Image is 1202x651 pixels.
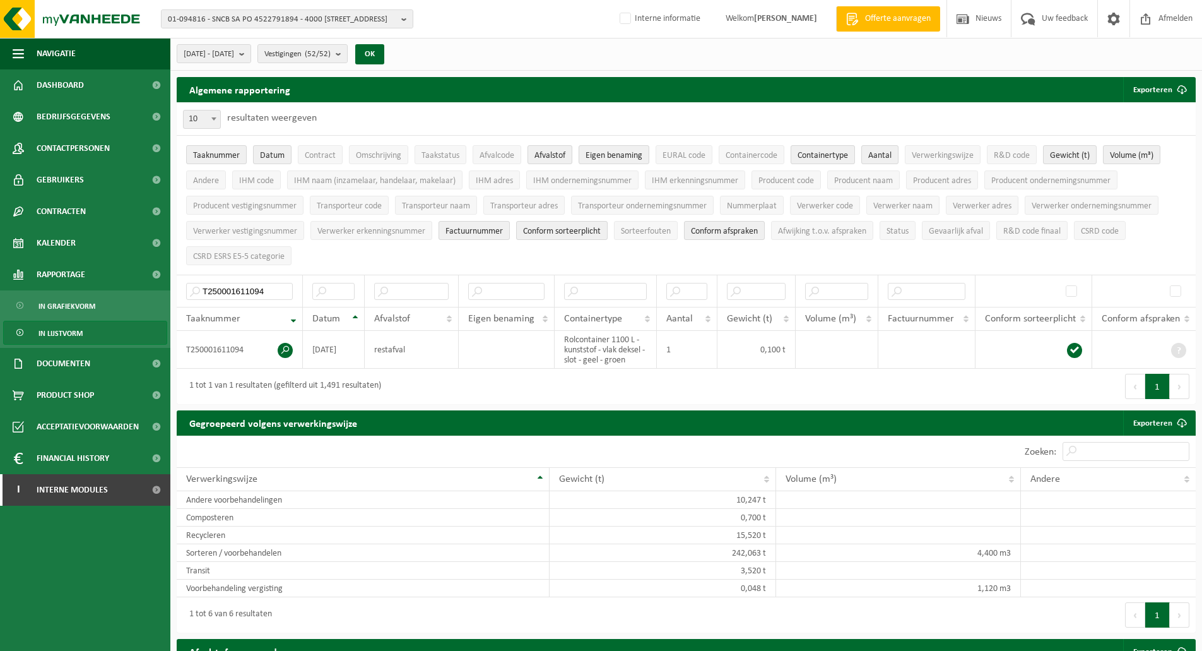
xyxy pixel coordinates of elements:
[550,544,776,562] td: 242,063 t
[253,145,292,164] button: DatumDatum: Activate to sort
[994,151,1030,160] span: R&D code
[402,201,470,211] span: Transporteur naam
[1025,447,1056,457] label: Zoeken:
[758,176,814,186] span: Producent code
[786,474,837,484] span: Volume (m³)
[37,474,108,506] span: Interne modules
[621,227,671,236] span: Sorteerfouten
[193,201,297,211] span: Producent vestigingsnummer
[177,77,303,102] h2: Algemene rapportering
[177,562,550,580] td: Transit
[827,170,900,189] button: Producent naamProducent naam: Activate to sort
[305,50,331,58] count: (52/52)
[533,176,632,186] span: IHM ondernemingsnummer
[1170,602,1189,628] button: Next
[1103,145,1160,164] button: Volume (m³)Volume (m³): Activate to sort
[232,170,281,189] button: IHM codeIHM code: Activate to sort
[184,45,234,64] span: [DATE] - [DATE]
[186,145,247,164] button: TaaknummerTaaknummer: Activate to remove sorting
[1123,77,1194,102] button: Exporteren
[186,314,240,324] span: Taaknummer
[183,604,272,626] div: 1 tot 6 van 6 resultaten
[193,151,240,160] span: Taaknummer
[303,331,365,369] td: [DATE]
[985,314,1076,324] span: Conform sorteerplicht
[906,170,978,189] button: Producent adresProducent adres: Activate to sort
[177,410,370,435] h2: Gegroepeerd volgens verwerkingswijze
[534,151,565,160] span: Afvalstof
[483,196,565,215] button: Transporteur adresTransporteur adres: Activate to sort
[365,331,459,369] td: restafval
[754,14,817,23] strong: [PERSON_NAME]
[929,227,983,236] span: Gevaarlijk afval
[834,176,893,186] span: Producent naam
[571,196,714,215] button: Transporteur ondernemingsnummerTransporteur ondernemingsnummer : Activate to sort
[578,201,707,211] span: Transporteur ondernemingsnummer
[1123,410,1194,436] a: Exporteren
[564,314,622,324] span: Containertype
[776,544,1021,562] td: 4,400 m3
[684,221,765,240] button: Conform afspraken : Activate to sort
[37,411,139,443] span: Acceptatievoorwaarden
[38,294,95,318] span: In grafiekvorm
[991,176,1111,186] span: Producent ondernemingsnummer
[550,509,776,527] td: 0,700 t
[37,164,84,196] span: Gebruikers
[805,314,856,324] span: Volume (m³)
[168,10,396,29] span: 01-094816 - SNCB SA PO 4522791894 - 4000 [STREET_ADDRESS]
[1145,602,1170,628] button: 1
[1074,221,1126,240] button: CSRD codeCSRD code: Activate to sort
[717,331,796,369] td: 0,100 t
[193,252,285,261] span: CSRD ESRS E5-5 categorie
[37,101,110,133] span: Bedrijfsgegevens
[177,580,550,597] td: Voorbehandeling vergisting
[691,227,758,236] span: Conform afspraken
[1170,374,1189,399] button: Next
[516,221,608,240] button: Conform sorteerplicht : Activate to sort
[37,259,85,290] span: Rapportage
[873,201,933,211] span: Verwerker naam
[177,491,550,509] td: Andere voorbehandelingen
[1145,374,1170,399] button: 1
[186,246,292,265] button: CSRD ESRS E5-5 categorieCSRD ESRS E5-5 categorie: Activate to sort
[177,331,303,369] td: T250001611094
[550,491,776,509] td: 10,247 t
[490,201,558,211] span: Transporteur adres
[305,151,336,160] span: Contract
[227,113,317,123] label: resultaten weergeven
[3,321,167,345] a: In lijstvorm
[550,562,776,580] td: 3,520 t
[657,331,717,369] td: 1
[37,227,76,259] span: Kalender
[1025,196,1158,215] button: Verwerker ondernemingsnummerVerwerker ondernemingsnummer: Activate to sort
[177,527,550,544] td: Recycleren
[257,44,348,63] button: Vestigingen(52/52)
[790,196,860,215] button: Verwerker codeVerwerker code: Activate to sort
[310,221,432,240] button: Verwerker erkenningsnummerVerwerker erkenningsnummer: Activate to sort
[310,196,389,215] button: Transporteur codeTransporteur code: Activate to sort
[888,314,954,324] span: Factuurnummer
[193,176,219,186] span: Andere
[355,44,384,64] button: OK
[1125,374,1145,399] button: Previous
[186,474,257,484] span: Verwerkingswijze
[912,151,974,160] span: Verwerkingswijze
[880,221,916,240] button: StatusStatus: Activate to sort
[374,314,410,324] span: Afvalstof
[349,145,408,164] button: OmschrijvingOmschrijving: Activate to sort
[317,227,425,236] span: Verwerker erkenningsnummer
[887,227,909,236] span: Status
[984,170,1117,189] button: Producent ondernemingsnummerProducent ondernemingsnummer: Activate to sort
[527,145,572,164] button: AfvalstofAfvalstof: Activate to sort
[37,196,86,227] span: Contracten
[239,176,274,186] span: IHM code
[186,221,304,240] button: Verwerker vestigingsnummerVerwerker vestigingsnummer: Activate to sort
[778,227,866,236] span: Afwijking t.o.v. afspraken
[177,44,251,63] button: [DATE] - [DATE]
[559,474,604,484] span: Gewicht (t)
[312,314,340,324] span: Datum
[469,170,520,189] button: IHM adresIHM adres: Activate to sort
[1030,474,1060,484] span: Andere
[579,145,649,164] button: Eigen benamingEigen benaming: Activate to sort
[37,69,84,101] span: Dashboard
